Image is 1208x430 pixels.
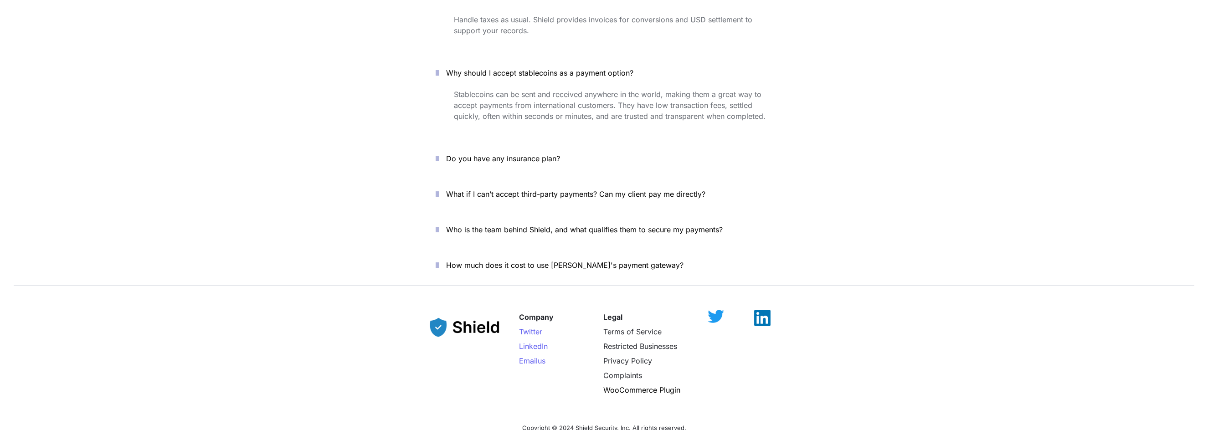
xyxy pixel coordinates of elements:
span: Email [519,356,538,365]
button: What if I can’t accept third-party payments? Can my client pay me directly? [422,180,786,208]
span: Who is the team behind Shield, and what qualifies them to secure my payments? [446,225,723,234]
button: Do you have any insurance plan? [422,144,786,173]
a: Twitter [519,327,542,336]
span: Handle taxes as usual. Shield provides invoices for conversions and USD settlement to support you... [454,15,755,35]
a: WooCommerce Plugin [603,385,680,394]
a: Terms of Service [603,327,662,336]
span: What if I can’t accept third-party payments? Can my client pay me directly? [446,189,705,199]
button: Why should I accept stablecoins as a payment option? [422,59,786,87]
a: Restricted Businesses [603,342,677,351]
span: Do you have any insurance plan? [446,154,560,163]
span: Why should I accept stablecoins as a payment option? [446,68,633,77]
button: How much does it cost to use [PERSON_NAME]'s payment gateway? [422,251,786,279]
a: LinkedIn [519,342,548,351]
a: Complaints [603,371,642,380]
button: Who is the team behind Shield, and what qualifies them to secure my payments? [422,215,786,244]
strong: Company [519,312,554,322]
strong: Legal [603,312,622,322]
span: How much does it cost to use [PERSON_NAME]'s payment gateway? [446,261,684,270]
span: us [538,356,545,365]
a: Emailus [519,356,545,365]
span: Stablecoins can be sent and received anywhere in the world, making them a great way to accept pay... [454,90,766,121]
div: Why should I accept stablecoins as a payment option? [422,87,786,137]
a: Privacy Policy [603,356,652,365]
